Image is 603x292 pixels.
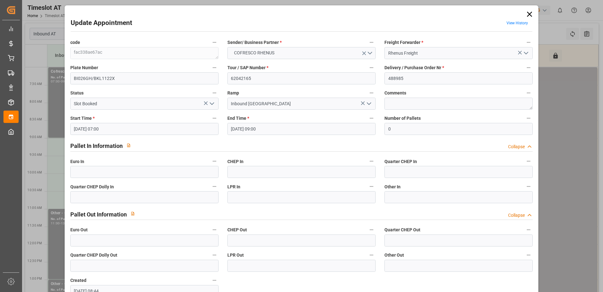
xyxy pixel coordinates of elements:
[227,252,244,259] span: LPR Out
[367,38,376,46] button: Sender/ Business Partner *
[210,64,219,72] button: Plate Number
[524,114,533,122] button: Number of Pallets
[384,158,417,165] span: Quarter CHEP In
[227,184,240,190] span: LPR In
[210,114,219,122] button: Start Time *
[384,184,401,190] span: Other In
[524,226,533,234] button: Quarter CHEP Out
[70,123,219,135] input: DD.MM.YYYY HH:MM
[367,89,376,97] button: Ramp
[524,64,533,72] button: Delivery / Purchase Order Nr *
[127,208,139,220] button: View description
[210,251,219,259] button: Quarter CHEP Dolly Out
[367,114,376,122] button: End Time *
[227,123,376,135] input: DD.MM.YYYY HH:MM
[70,227,88,233] span: Euro Out
[70,210,127,219] h2: Pallet Out Information
[524,38,533,46] button: Freight Forwarder *
[384,47,533,59] input: Select Freight Forwarder
[384,39,423,46] span: Freight Forwarder
[70,47,219,59] textarea: fac338ae67ac
[227,98,376,110] input: Type to search/select
[210,276,219,284] button: Created
[70,277,86,284] span: Created
[70,90,84,96] span: Status
[524,89,533,97] button: Comments
[70,115,95,122] span: Start Time
[384,90,406,96] span: Comments
[521,48,530,58] button: open menu
[367,182,376,191] button: LPR In
[70,184,114,190] span: Quarter CHEP Dolly In
[227,64,268,71] span: Tour / SAP Number
[71,18,132,28] h2: Update Appointment
[70,142,123,150] h2: Pallet In Information
[210,226,219,234] button: Euro Out
[70,98,219,110] input: Type to search/select
[367,64,376,72] button: Tour / SAP Number *
[70,158,84,165] span: Euro In
[384,227,420,233] span: Quarter CHEP Out
[524,182,533,191] button: Other In
[384,115,421,122] span: Number of Pallets
[364,99,373,109] button: open menu
[227,90,239,96] span: Ramp
[508,143,525,150] div: Collapse
[210,89,219,97] button: Status
[210,182,219,191] button: Quarter CHEP Dolly In
[367,157,376,165] button: CHEP In
[231,50,278,56] span: COFRESCO RHENUS
[207,99,216,109] button: open menu
[70,39,80,46] span: code
[384,252,404,259] span: Other Out
[508,212,525,219] div: Collapse
[524,251,533,259] button: Other Out
[70,64,98,71] span: Plate Number
[367,251,376,259] button: LPR Out
[506,21,528,25] a: View History
[227,39,282,46] span: Sender/ Business Partner
[524,157,533,165] button: Quarter CHEP In
[227,47,376,59] button: open menu
[227,227,247,233] span: CHEP Out
[227,158,243,165] span: CHEP In
[210,157,219,165] button: Euro In
[70,252,117,259] span: Quarter CHEP Dolly Out
[227,115,249,122] span: End Time
[210,38,219,46] button: code
[384,64,444,71] span: Delivery / Purchase Order Nr
[367,226,376,234] button: CHEP Out
[123,139,135,151] button: View description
